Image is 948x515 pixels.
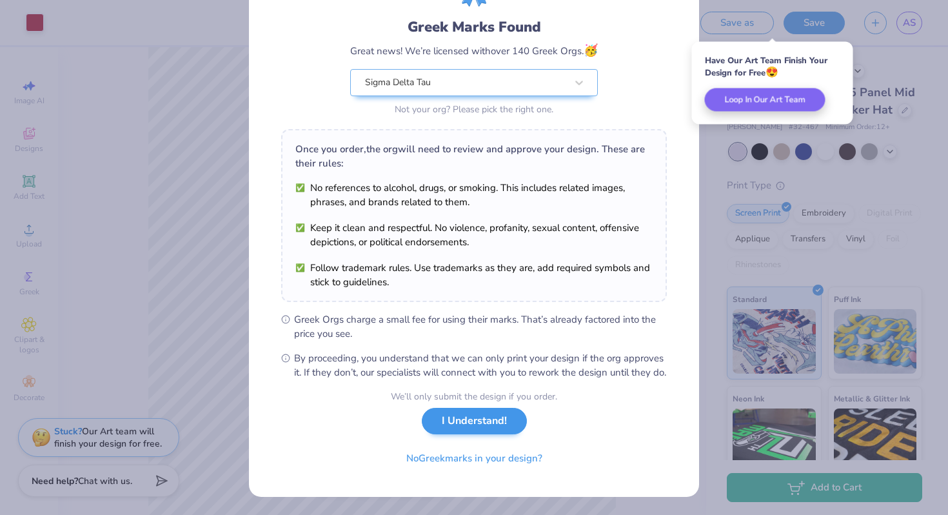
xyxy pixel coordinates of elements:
button: Loop In Our Art Team [705,88,825,112]
div: Greek Marks Found [350,17,598,37]
div: Once you order, the org will need to review and approve your design. These are their rules: [295,142,653,170]
div: Not your org? Please pick the right one. [350,103,598,116]
button: I Understand! [422,408,527,434]
div: We’ll only submit the design if you order. [391,390,557,403]
span: 😍 [765,65,778,79]
span: 🥳 [584,43,598,58]
li: Keep it clean and respectful. No violence, profanity, sexual content, offensive depictions, or po... [295,221,653,249]
span: By proceeding, you understand that we can only print your design if the org approves it. If they ... [294,351,667,379]
div: Have Our Art Team Finish Your Design for Free [705,55,840,79]
span: Greek Orgs charge a small fee for using their marks. That’s already factored into the price you see. [294,312,667,341]
button: NoGreekmarks in your design? [395,445,553,472]
li: Follow trademark rules. Use trademarks as they are, add required symbols and stick to guidelines. [295,261,653,289]
div: Great news! We’re licensed with over 140 Greek Orgs. [350,42,598,59]
li: No references to alcohol, drugs, or smoking. This includes related images, phrases, and brands re... [295,181,653,209]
